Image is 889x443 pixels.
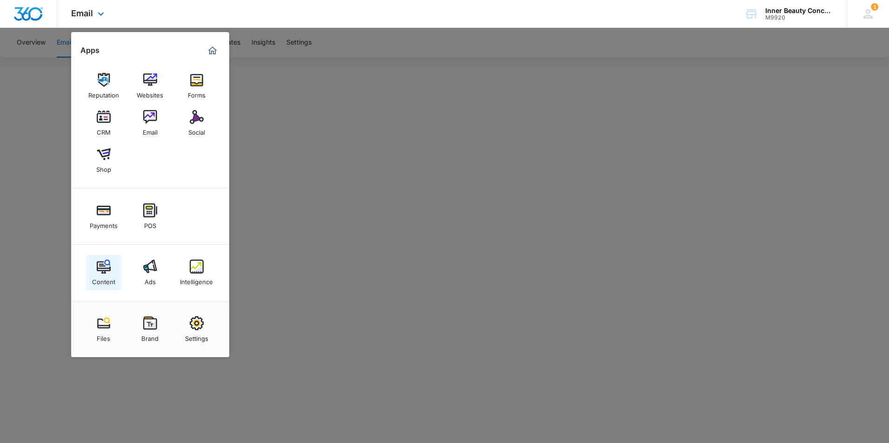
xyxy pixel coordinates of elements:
[141,330,159,342] div: Brand
[179,255,214,290] a: Intelligence
[86,199,121,234] a: Payments
[871,3,878,11] div: notifications count
[90,217,118,229] div: Payments
[80,46,100,55] h2: Apps
[180,274,213,286] div: Intelligence
[86,312,121,347] a: Files
[86,255,121,290] a: Content
[145,274,156,286] div: Ads
[133,68,168,104] a: Websites
[871,3,878,11] span: 1
[185,330,208,342] div: Settings
[188,87,206,99] div: Forms
[86,105,121,141] a: CRM
[97,330,110,342] div: Files
[133,105,168,141] a: Email
[92,274,115,286] div: Content
[88,87,119,99] div: Reputation
[765,7,833,14] div: account name
[137,87,163,99] div: Websites
[97,124,111,136] div: CRM
[179,312,214,347] a: Settings
[86,143,121,178] a: Shop
[179,68,214,104] a: Forms
[144,217,156,229] div: POS
[133,312,168,347] a: Brand
[133,199,168,234] a: POS
[96,161,111,173] div: Shop
[205,43,220,58] a: Marketing 360® Dashboard
[71,8,93,18] span: Email
[86,68,121,104] a: Reputation
[143,124,158,136] div: Email
[133,255,168,290] a: Ads
[179,105,214,141] a: Social
[188,124,205,136] div: Social
[765,14,833,21] div: account id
